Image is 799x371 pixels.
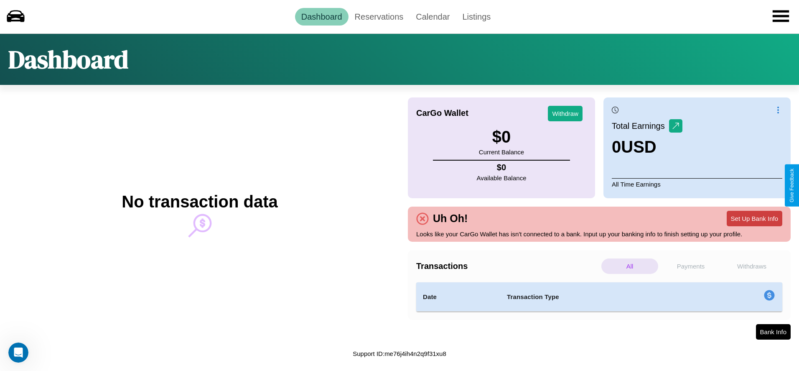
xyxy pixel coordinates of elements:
[612,118,669,133] p: Total Earnings
[477,172,527,184] p: Available Balance
[507,292,696,302] h4: Transaction Type
[122,192,277,211] h2: No transaction data
[723,258,780,274] p: Withdraws
[601,258,658,274] p: All
[410,8,456,26] a: Calendar
[416,108,468,118] h4: CarGo Wallet
[295,8,349,26] a: Dashboard
[416,228,782,240] p: Looks like your CarGo Wallet has isn't connected to a bank. Input up your banking info to finish ...
[416,282,782,312] table: simple table
[727,211,782,226] button: Set Up Bank Info
[612,178,782,190] p: All Time Earnings
[349,8,410,26] a: Reservations
[429,212,472,225] h4: Uh Oh!
[479,128,524,146] h3: $ 0
[8,42,128,77] h1: Dashboard
[662,258,719,274] p: Payments
[548,106,583,121] button: Withdraw
[756,324,791,340] button: Bank Info
[456,8,497,26] a: Listings
[612,138,682,156] h3: 0 USD
[789,169,795,202] div: Give Feedback
[477,163,527,172] h4: $ 0
[423,292,494,302] h4: Date
[8,343,28,363] iframe: Intercom live chat
[353,348,446,359] p: Support ID: me76j4ih4n2q9f31xu8
[416,261,599,271] h4: Transactions
[479,146,524,158] p: Current Balance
